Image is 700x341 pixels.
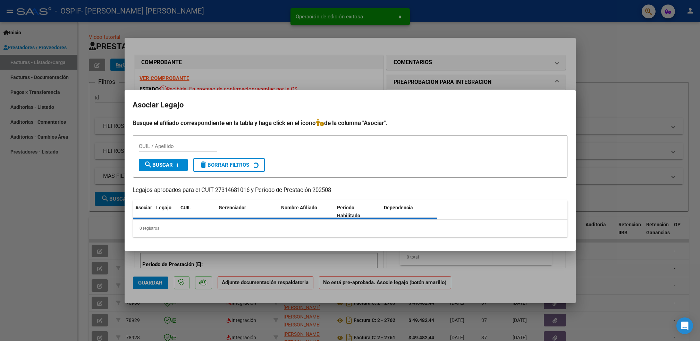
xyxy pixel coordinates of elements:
datatable-header-cell: CUIL [178,200,216,223]
button: Buscar [139,159,188,171]
mat-icon: search [144,160,153,169]
h2: Asociar Legajo [133,98,567,112]
datatable-header-cell: Gerenciador [216,200,279,223]
span: Nombre Afiliado [281,205,318,210]
mat-icon: delete [200,160,208,169]
span: Asociar [136,205,152,210]
span: CUIL [181,205,191,210]
h4: Busque el afiliado correspondiente en la tabla y haga click en el ícono de la columna "Asociar". [133,119,567,128]
div: Open Intercom Messenger [676,317,693,334]
span: Borrar Filtros [200,162,250,168]
datatable-header-cell: Asociar [133,200,154,223]
datatable-header-cell: Nombre Afiliado [279,200,335,223]
span: Legajo [157,205,172,210]
span: Gerenciador [219,205,246,210]
button: Borrar Filtros [193,158,265,172]
span: Buscar [144,162,173,168]
p: Legajos aprobados para el CUIT 27314681016 y Período de Prestación 202508 [133,186,567,195]
datatable-header-cell: Periodo Habilitado [334,200,381,223]
div: 0 registros [133,220,567,237]
datatable-header-cell: Dependencia [381,200,437,223]
span: Periodo Habilitado [337,205,360,218]
datatable-header-cell: Legajo [154,200,178,223]
span: Dependencia [384,205,413,210]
